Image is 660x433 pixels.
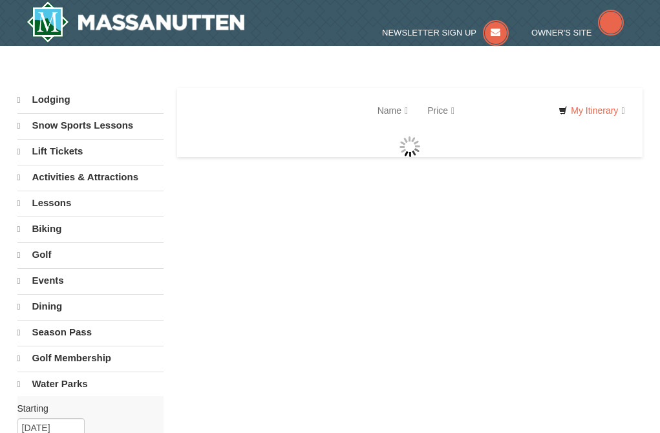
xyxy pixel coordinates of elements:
a: Massanutten Resort [27,1,245,43]
a: Lift Tickets [17,139,164,164]
a: Events [17,268,164,293]
a: Activities & Attractions [17,165,164,189]
a: Lodging [17,88,164,112]
a: Snow Sports Lessons [17,113,164,138]
a: My Itinerary [550,101,633,120]
a: Dining [17,294,164,319]
a: Newsletter Sign Up [382,28,509,37]
a: Biking [17,216,164,241]
span: Newsletter Sign Up [382,28,476,37]
a: Golf [17,242,164,267]
img: Massanutten Resort Logo [27,1,245,43]
a: Owner's Site [531,28,624,37]
a: Golf Membership [17,346,164,370]
a: Price [418,98,464,123]
img: wait gif [399,136,420,157]
a: Lessons [17,191,164,215]
label: Starting [17,402,154,415]
a: Water Parks [17,372,164,396]
a: Season Pass [17,320,164,344]
span: Owner's Site [531,28,592,37]
a: Name [368,98,418,123]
